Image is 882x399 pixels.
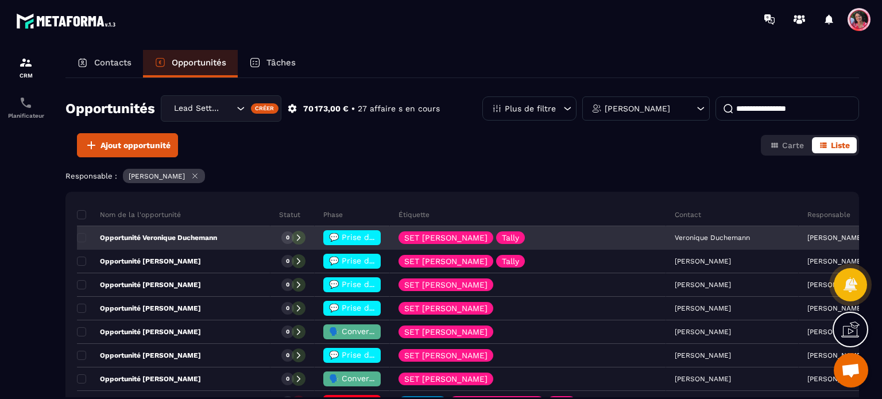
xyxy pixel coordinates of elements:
p: [PERSON_NAME] [129,172,185,180]
img: formation [19,56,33,69]
img: logo [16,10,119,32]
span: 🗣️ Conversation en cours [329,374,431,383]
p: Opportunité [PERSON_NAME] [77,304,201,313]
p: 0 [286,328,289,336]
p: Nom de la l'opportunité [77,210,181,219]
span: 🗣️ Conversation en cours [329,327,431,336]
div: Créer [251,103,279,114]
p: SET [PERSON_NAME] [404,304,488,312]
span: 💬 Prise de contact effectué [329,350,443,359]
p: [PERSON_NAME] [807,328,864,336]
p: Plus de filtre [505,104,556,113]
p: 0 [286,281,289,289]
button: Carte [763,137,811,153]
a: schedulerschedulerPlanificateur [3,87,49,127]
span: 💬 Prise de contact effectué [329,303,443,312]
span: 💬 Prise de contact effectué [329,280,443,289]
p: CRM [3,72,49,79]
div: Ouvrir le chat [834,353,868,388]
p: 70 173,00 € [303,103,349,114]
p: 0 [286,351,289,359]
p: SET [PERSON_NAME] [404,375,488,383]
p: SET [PERSON_NAME] [404,234,488,242]
p: Opportunité [PERSON_NAME] [77,327,201,336]
a: Opportunités [143,50,238,78]
span: Ajout opportunité [100,140,171,151]
p: [PERSON_NAME] [605,104,670,113]
p: 0 [286,234,289,242]
p: 0 [286,304,289,312]
p: • [351,103,355,114]
p: Planificateur [3,113,49,119]
p: Opportunité [PERSON_NAME] [77,257,201,266]
p: Tâches [266,57,296,68]
p: Statut [279,210,300,219]
p: Opportunité [PERSON_NAME] [77,374,201,383]
p: [PERSON_NAME] [807,304,864,312]
button: Ajout opportunité [77,133,178,157]
span: Liste [831,141,850,150]
p: Tally [502,257,519,265]
p: [PERSON_NAME] [807,281,864,289]
button: Liste [812,137,857,153]
h2: Opportunités [65,97,155,120]
p: Tally [502,234,519,242]
p: Opportunité [PERSON_NAME] [77,351,201,360]
p: SET [PERSON_NAME] [404,351,488,359]
input: Search for option [222,102,234,115]
p: Responsable [807,210,850,219]
p: Contact [675,210,701,219]
a: Contacts [65,50,143,78]
p: Opportunité [PERSON_NAME] [77,280,201,289]
p: SET [PERSON_NAME] [404,281,488,289]
p: Opportunités [172,57,226,68]
p: 27 affaire s en cours [358,103,440,114]
a: formationformationCRM [3,47,49,87]
img: scheduler [19,96,33,110]
a: Tâches [238,50,307,78]
p: Opportunité Veronique Duchemann [77,233,217,242]
span: 💬 Prise de contact effectué [329,256,443,265]
p: 0 [286,375,289,383]
p: Responsable : [65,172,117,180]
p: SET [PERSON_NAME] [404,328,488,336]
p: 0 [286,257,289,265]
p: [PERSON_NAME] [807,257,864,265]
p: Contacts [94,57,131,68]
div: Search for option [161,95,281,122]
span: Lead Setting [171,102,222,115]
p: [PERSON_NAME] [807,351,864,359]
p: Étiquette [399,210,430,219]
p: Phase [323,210,343,219]
span: Carte [782,141,804,150]
p: [PERSON_NAME] [807,234,864,242]
p: SET [PERSON_NAME] [404,257,488,265]
p: [PERSON_NAME] [807,375,864,383]
span: 💬 Prise de contact effectué [329,233,443,242]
